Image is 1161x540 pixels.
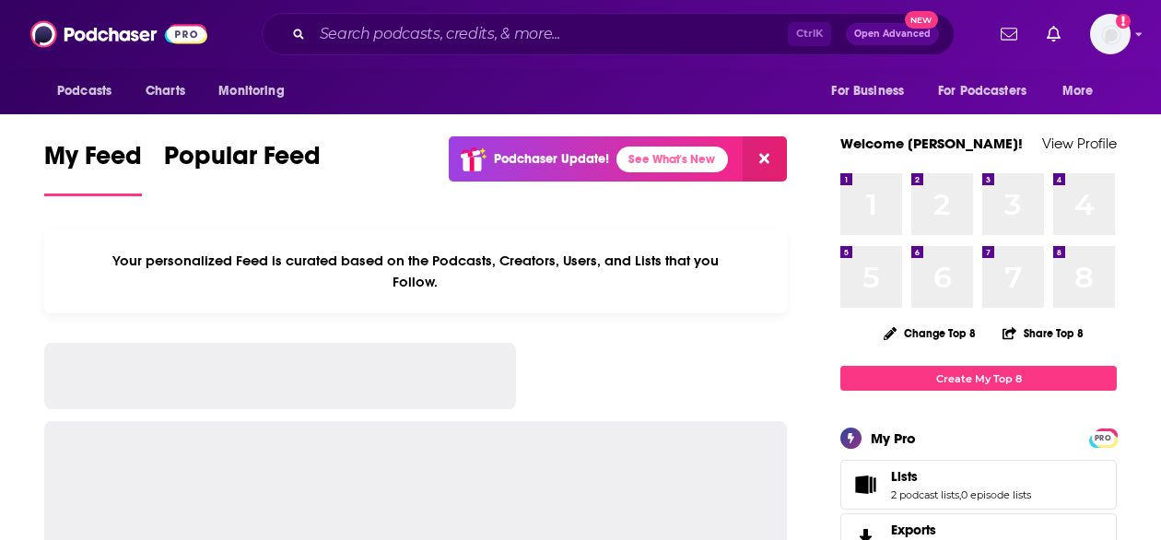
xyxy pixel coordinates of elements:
[891,522,936,538] span: Exports
[818,74,927,109] button: open menu
[871,429,916,447] div: My Pro
[993,18,1025,50] a: Show notifications dropdown
[1062,78,1094,104] span: More
[926,74,1053,109] button: open menu
[840,135,1023,152] a: Welcome [PERSON_NAME]!
[846,23,939,45] button: Open AdvancedNew
[1092,431,1114,445] span: PRO
[44,74,135,109] button: open menu
[312,19,788,49] input: Search podcasts, credits, & more...
[1002,315,1085,351] button: Share Top 8
[840,366,1117,391] a: Create My Top 8
[30,17,207,52] img: Podchaser - Follow, Share and Rate Podcasts
[891,468,918,485] span: Lists
[494,151,609,167] p: Podchaser Update!
[164,140,321,196] a: Popular Feed
[44,229,787,313] div: Your personalized Feed is curated based on the Podcasts, Creators, Users, and Lists that you Follow.
[905,11,938,29] span: New
[891,468,1031,485] a: Lists
[146,78,185,104] span: Charts
[164,140,321,182] span: Popular Feed
[891,488,959,501] a: 2 podcast lists
[1090,14,1131,54] img: User Profile
[840,460,1117,510] span: Lists
[959,488,961,501] span: ,
[938,78,1026,104] span: For Podcasters
[205,74,308,109] button: open menu
[134,74,196,109] a: Charts
[831,78,904,104] span: For Business
[847,472,884,498] a: Lists
[1092,430,1114,444] a: PRO
[57,78,111,104] span: Podcasts
[44,140,142,182] span: My Feed
[1042,135,1117,152] a: View Profile
[262,13,955,55] div: Search podcasts, credits, & more...
[1050,74,1117,109] button: open menu
[1039,18,1068,50] a: Show notifications dropdown
[1090,14,1131,54] span: Logged in as aridings
[1090,14,1131,54] button: Show profile menu
[1116,14,1131,29] svg: Add a profile image
[854,29,931,39] span: Open Advanced
[961,488,1031,501] a: 0 episode lists
[788,22,831,46] span: Ctrl K
[616,147,728,172] a: See What's New
[218,78,284,104] span: Monitoring
[873,322,987,345] button: Change Top 8
[44,140,142,196] a: My Feed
